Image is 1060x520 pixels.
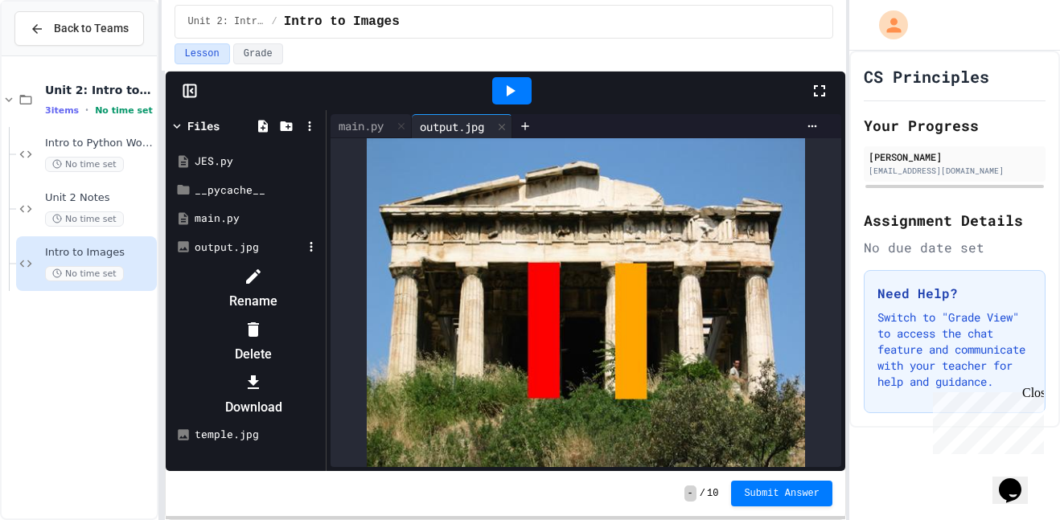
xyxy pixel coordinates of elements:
[45,83,154,97] span: Unit 2: Intro to Python
[95,105,153,116] span: No time set
[186,263,322,314] li: Rename
[284,12,400,31] span: Intro to Images
[45,266,124,281] span: No time set
[412,118,492,135] div: output.jpg
[877,309,1032,390] p: Switch to "Grade View" to access the chat feature and communicate with your teacher for help and ...
[45,157,124,172] span: No time set
[45,105,79,116] span: 3 items
[864,65,989,88] h1: CS Principles
[731,481,832,506] button: Submit Answer
[195,427,320,443] div: temple.jpg
[272,15,277,28] span: /
[195,182,320,199] div: __pycache__
[233,43,283,64] button: Grade
[187,117,220,134] div: Files
[45,137,154,150] span: Intro to Python Worksheet
[54,20,129,37] span: Back to Teams
[186,369,322,420] li: Download
[331,114,412,138] div: main.py
[45,191,154,205] span: Unit 2 Notes
[707,487,718,500] span: 10
[864,114,1046,137] h2: Your Progress
[195,240,302,256] div: output.jpg
[45,211,124,227] span: No time set
[684,485,696,502] span: -
[869,149,1041,164] div: [PERSON_NAME]
[188,15,265,28] span: Unit 2: Intro to Python
[6,6,111,102] div: Chat with us now!Close
[14,11,144,46] button: Back to Teams
[331,117,392,134] div: main.py
[869,165,1041,177] div: [EMAIL_ADDRESS][DOMAIN_NAME]
[864,209,1046,231] h2: Assignment Details
[195,154,320,170] div: JES.py
[195,211,320,227] div: main.py
[862,6,912,43] div: My Account
[877,284,1032,303] h3: Need Help?
[45,246,154,260] span: Intro to Images
[85,104,88,117] span: •
[700,487,705,500] span: /
[367,138,805,467] img: 2Q==
[412,114,512,138] div: output.jpg
[926,386,1044,454] iframe: chat widget
[175,43,230,64] button: Lesson
[864,238,1046,257] div: No due date set
[186,316,322,367] li: Delete
[744,487,820,500] span: Submit Answer
[992,456,1044,504] iframe: chat widget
